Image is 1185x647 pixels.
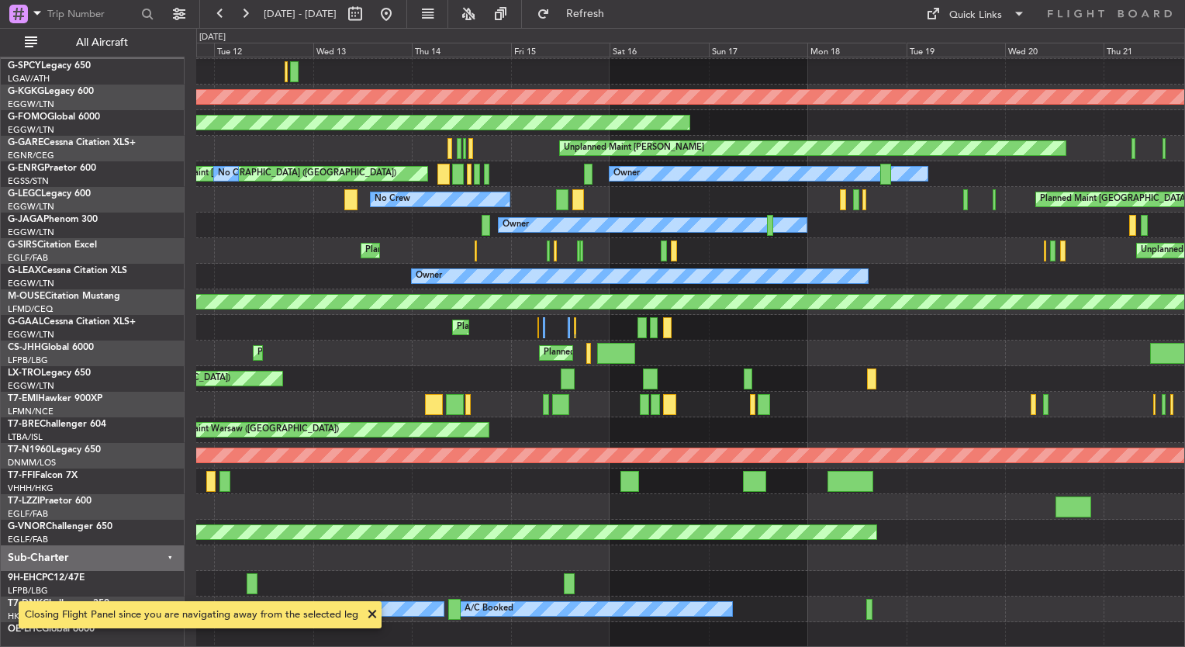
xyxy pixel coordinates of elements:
a: EGGW/LTN [8,99,54,110]
a: EGLF/FAB [8,252,48,264]
div: Planned Maint [457,316,513,339]
a: G-ENRGPraetor 600 [8,164,96,173]
div: Sun 17 [709,43,807,57]
a: EGLF/FAB [8,508,48,520]
span: Refresh [553,9,618,19]
span: G-LEGC [8,189,41,199]
div: Closing Flight Panel since you are navigating away from the selected leg [25,607,358,623]
div: Owner [613,162,640,185]
a: G-SPCYLegacy 650 [8,61,91,71]
a: EGGW/LTN [8,329,54,341]
span: M-OUSE [8,292,45,301]
span: G-JAGA [8,215,43,224]
span: LX-TRO [8,368,41,378]
span: [DATE] - [DATE] [264,7,337,21]
div: Tue 19 [907,43,1005,57]
a: EGGW/LTN [8,124,54,136]
div: Planned Maint Warsaw ([GEOGRAPHIC_DATA]) [152,418,339,441]
div: Fri 15 [511,43,610,57]
span: T7-N1960 [8,445,51,455]
a: LTBA/ISL [8,431,43,443]
span: T7-FFI [8,471,35,480]
a: G-LEAXCessna Citation XLS [8,266,127,275]
div: Owner [503,213,529,237]
div: [DATE] [199,31,226,44]
span: G-VNOR [8,522,46,531]
div: Owner [416,265,442,288]
span: T7-LZZI [8,496,40,506]
a: EGGW/LTN [8,227,54,238]
span: G-KGKG [8,87,44,96]
span: T7-BRE [8,420,40,429]
div: Tue 12 [214,43,313,57]
div: Unplanned Maint [PERSON_NAME] [564,137,704,160]
div: Wed 13 [313,43,412,57]
a: T7-LZZIPraetor 600 [8,496,92,506]
div: Planned Maint [GEOGRAPHIC_DATA] ([GEOGRAPHIC_DATA]) [257,341,502,365]
a: VHHH/HKG [8,483,54,494]
a: EGGW/LTN [8,201,54,213]
a: T7-EMIHawker 900XP [8,394,102,403]
span: G-GARE [8,138,43,147]
a: EGGW/LTN [8,278,54,289]
a: G-SIRSCitation Excel [8,240,97,250]
div: Planned Maint [GEOGRAPHIC_DATA] ([GEOGRAPHIC_DATA]) [365,239,610,262]
span: G-SPCY [8,61,41,71]
span: G-GAAL [8,317,43,327]
a: DNMM/LOS [8,457,56,469]
span: G-LEAX [8,266,41,275]
span: G-ENRG [8,164,44,173]
a: LFMN/NCE [8,406,54,417]
span: G-SIRS [8,240,37,250]
div: Quick Links [949,8,1002,23]
span: 9H-EHC [8,573,42,583]
button: Refresh [530,2,623,26]
a: T7-BREChallenger 604 [8,420,106,429]
span: All Aircraft [40,37,164,48]
a: T7-N1960Legacy 650 [8,445,101,455]
div: No Crew [375,188,410,211]
a: LGAV/ATH [8,73,50,85]
a: EGLF/FAB [8,534,48,545]
a: T7-FFIFalcon 7X [8,471,78,480]
span: G-FOMO [8,112,47,122]
a: LFPB/LBG [8,355,48,366]
a: G-FOMOGlobal 6000 [8,112,100,122]
a: 9H-EHCPC12/47E [8,573,85,583]
a: LX-TROLegacy 650 [8,368,91,378]
a: EGSS/STN [8,175,49,187]
a: EGNR/CEG [8,150,54,161]
a: G-JAGAPhenom 300 [8,215,98,224]
a: G-GAALCessna Citation XLS+ [8,317,136,327]
div: Wed 20 [1005,43,1104,57]
a: G-VNORChallenger 650 [8,522,112,531]
button: Quick Links [918,2,1033,26]
input: Trip Number [47,2,136,26]
a: M-OUSECitation Mustang [8,292,120,301]
a: EGGW/LTN [8,380,54,392]
a: CS-JHHGlobal 6000 [8,343,94,352]
a: G-GARECessna Citation XLS+ [8,138,136,147]
div: Thu 14 [412,43,510,57]
span: T7-EMI [8,394,38,403]
div: Planned Maint [GEOGRAPHIC_DATA] ([GEOGRAPHIC_DATA]) [152,162,396,185]
a: G-LEGCLegacy 600 [8,189,91,199]
div: Mon 18 [807,43,906,57]
span: CS-JHH [8,343,41,352]
div: Sat 16 [610,43,708,57]
div: No Crew [218,162,254,185]
a: G-KGKGLegacy 600 [8,87,94,96]
a: LFMD/CEQ [8,303,53,315]
div: Planned Maint [GEOGRAPHIC_DATA] ([GEOGRAPHIC_DATA]) [544,341,788,365]
div: A/C Booked [465,597,513,621]
button: All Aircraft [17,30,168,55]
